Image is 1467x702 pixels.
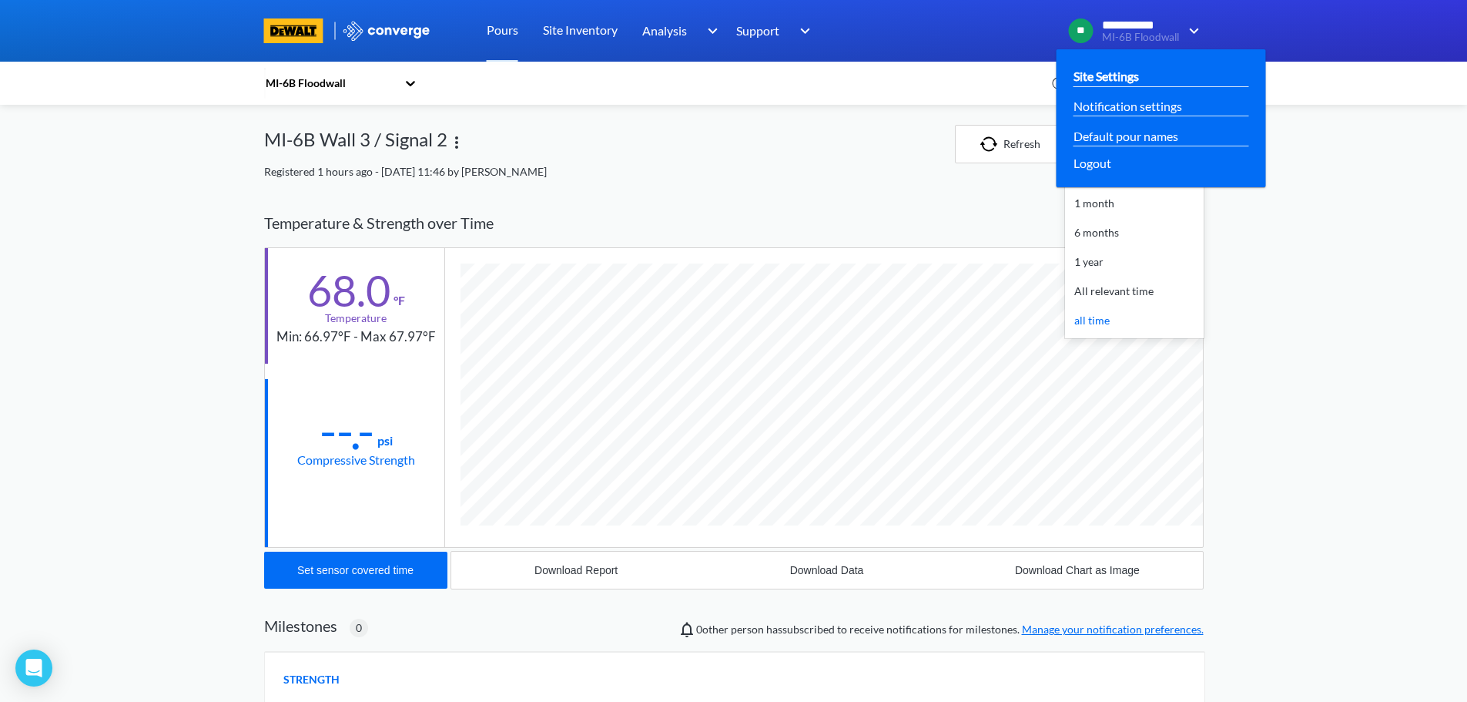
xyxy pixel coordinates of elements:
div: MI-6B Wall 3 / Signal 2 [264,125,447,163]
button: Download Report [451,552,702,589]
div: 68.0 [307,271,390,310]
div: all time [1065,306,1204,335]
span: Registered 1 hours ago - [DATE] 11:46 by [PERSON_NAME] [264,165,547,178]
div: 1 month [1065,189,1204,218]
div: All relevant time [1065,277,1204,306]
div: --.- [320,411,374,450]
a: branding logo [264,18,342,43]
div: Min: 66.97°F - Max 67.97°F [276,327,436,348]
button: Download Data [702,552,952,589]
a: Default pour names [1073,126,1178,146]
img: branding logo [264,18,323,43]
img: logo_ewhite.svg [342,21,431,41]
span: STRENGTH [283,671,340,688]
span: person has subscribed to receive notifications for milestones. [696,621,1204,638]
a: Notification settings [1073,96,1182,116]
div: Set sensor covered time [297,564,414,576]
button: Set sensor covered time [264,552,447,589]
a: Site Settings [1073,66,1139,86]
button: Download Chart as Image [952,552,1202,589]
img: icon-clock.svg [1051,76,1065,90]
img: downArrow.svg [790,22,815,40]
div: Open Intercom Messenger [15,650,52,687]
span: Analysis [642,21,687,40]
div: Temperature [325,310,387,327]
img: icon-refresh.svg [980,136,1003,152]
div: 6 months [1065,218,1204,247]
h2: Milestones [264,616,337,635]
button: Refresh [955,125,1066,163]
span: Logout [1073,153,1111,173]
div: Download Chart as Image [1015,564,1140,576]
span: 0 other [696,623,728,636]
img: downArrow.svg [698,22,722,40]
img: more.svg [447,133,466,152]
span: MI-6B Floodwall [1102,32,1179,43]
div: MI-6B Floodwall [264,75,397,92]
div: Temperature & Strength over Time [264,199,1204,247]
span: 0 [356,620,362,637]
div: Download Report [534,564,618,576]
span: Support [736,21,779,40]
a: Manage your notification preferences. [1022,623,1204,636]
div: Compressive Strength [297,450,415,469]
img: notifications-icon.svg [678,620,696,639]
div: 1 year [1065,247,1204,277]
div: Download Data [790,564,864,576]
img: downArrow.svg [1179,22,1204,40]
